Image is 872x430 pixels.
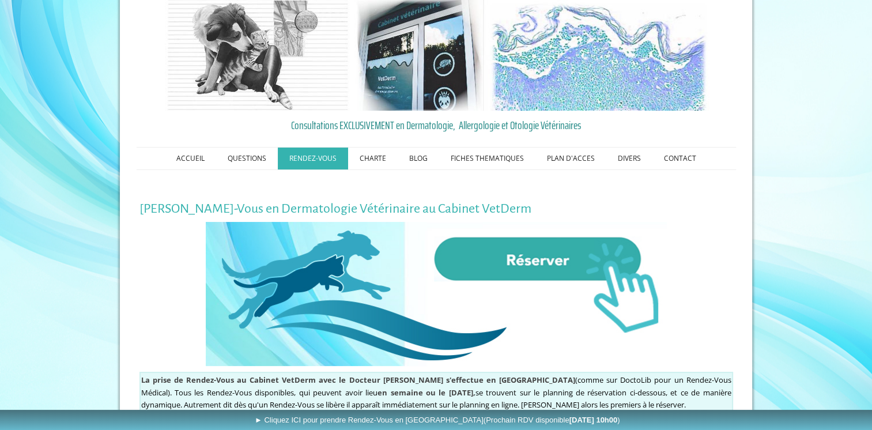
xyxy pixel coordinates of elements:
a: Consultations EXCLUSIVEMENT en Dermatologie, Allergologie et Otologie Vétérinaires [139,116,733,134]
span: (Prochain RDV disponible ) [484,416,620,424]
a: BLOG [398,148,439,169]
img: Rendez-Vous en Ligne au Cabinet VetDerm [206,222,667,366]
span: ► Cliquez ICI pour prendre Rendez-Vous en [GEOGRAPHIC_DATA] [255,416,620,424]
a: CONTACT [652,148,708,169]
span: (comme [141,375,603,385]
a: CHARTE [348,148,398,169]
span: sur DoctoLib pour un Rendez-Vous Médical). Tous les Rendez-Vous disponibles, qui peuvent avoir lieu [141,375,731,398]
h1: [PERSON_NAME]-Vous en Dermatologie Vétérinaire au Cabinet VetDerm [139,202,733,216]
strong: La prise de Rendez-Vous au Cabinet VetDerm avec le Docteur [PERSON_NAME] s'effectue en [GEOGRAPHI... [141,375,575,385]
b: [DATE] 10h00 [569,416,618,424]
span: en semaine ou le [DATE], [378,387,475,398]
a: DIVERS [606,148,652,169]
a: ACCUEIL [165,148,216,169]
a: FICHES THEMATIQUES [439,148,535,169]
a: RENDEZ-VOUS [278,148,348,169]
a: QUESTIONS [216,148,278,169]
a: PLAN D'ACCES [535,148,606,169]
